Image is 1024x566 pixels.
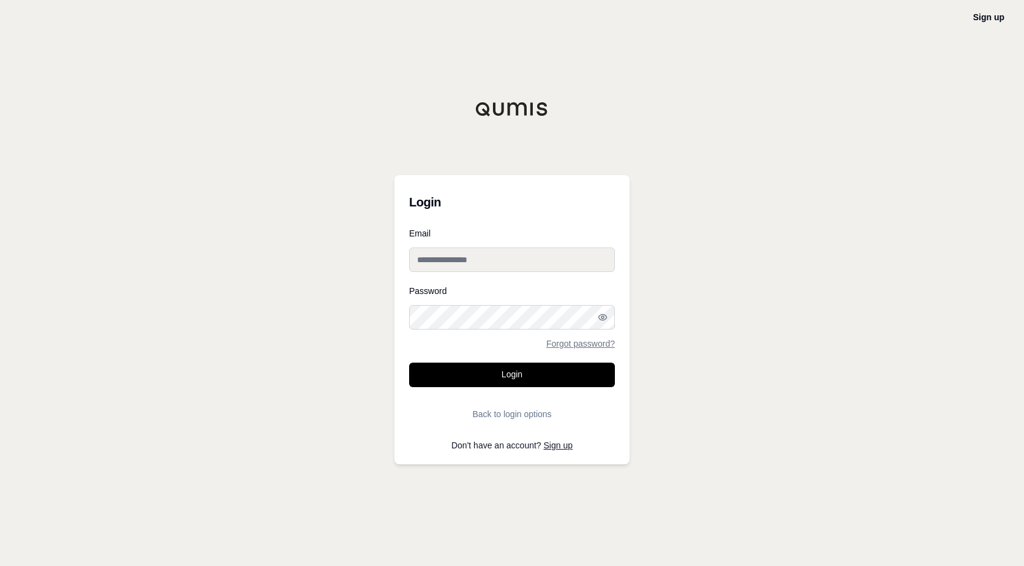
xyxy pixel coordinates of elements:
[409,402,615,426] button: Back to login options
[409,441,615,450] p: Don't have an account?
[409,363,615,387] button: Login
[409,229,615,238] label: Email
[409,287,615,295] label: Password
[475,102,549,116] img: Qumis
[409,190,615,214] h3: Login
[544,440,573,450] a: Sign up
[973,12,1004,22] a: Sign up
[546,339,615,348] a: Forgot password?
